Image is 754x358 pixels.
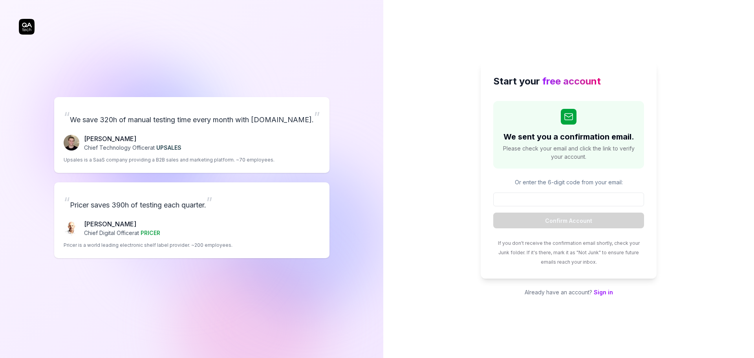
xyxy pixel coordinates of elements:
[314,108,320,126] span: ”
[64,192,320,213] p: Pricer saves 390h of testing each quarter.
[84,229,160,237] p: Chief Digital Officer at
[493,178,644,186] p: Or enter the 6-digit code from your email:
[54,182,329,258] a: “Pricer saves 390h of testing each quarter.”Chris Chalkitis[PERSON_NAME]Chief Digital Officerat P...
[64,220,79,236] img: Chris Chalkitis
[493,213,644,228] button: Confirm Account
[206,194,212,211] span: ”
[64,156,275,163] p: Upsales is a SaaS company providing a B2B sales and marketing platform. ~70 employees.
[64,106,320,128] p: We save 320h of manual testing time every month with [DOMAIN_NAME].
[493,74,644,88] h2: Start your
[64,194,70,211] span: “
[481,288,657,296] p: Already have an account?
[84,143,181,152] p: Chief Technology Officer at
[498,240,640,265] span: If you don't receive the confirmation email shortly, check your Junk folder. If it's there, mark ...
[501,144,636,161] span: Please check your email and click the link to verify your account.
[84,219,160,229] p: [PERSON_NAME]
[64,135,79,151] img: Fredrik Seidl
[64,242,232,249] p: Pricer is a world leading electronic shelf label provider. ~200 employees.
[54,97,329,173] a: “We save 320h of manual testing time every month with [DOMAIN_NAME].”Fredrik Seidl[PERSON_NAME]Ch...
[84,134,181,143] p: [PERSON_NAME]
[542,75,601,87] span: free account
[594,289,613,296] a: Sign in
[503,131,634,143] h2: We sent you a confirmation email.
[64,108,70,126] span: “
[141,229,160,236] span: PRICER
[156,144,181,151] span: UPSALES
